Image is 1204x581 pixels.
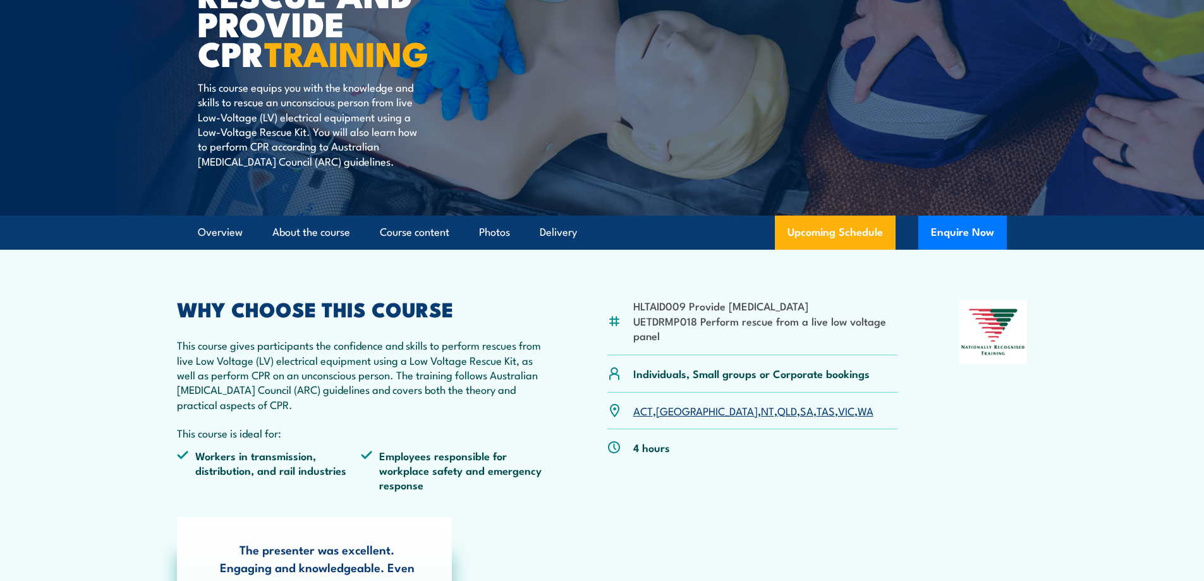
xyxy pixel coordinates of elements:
h2: WHY CHOOSE THIS COURSE [177,300,546,317]
a: ACT [633,403,653,418]
p: 4 hours [633,440,670,455]
li: UETDRMP018 Perform rescue from a live low voltage panel [633,314,898,343]
li: HLTAID009 Provide [MEDICAL_DATA] [633,298,898,313]
a: QLD [777,403,797,418]
a: TAS [817,403,835,418]
a: Overview [198,216,243,249]
li: Workers in transmission, distribution, and rail industries [177,448,362,492]
strong: TRAINING [264,26,429,78]
p: Individuals, Small groups or Corporate bookings [633,366,870,381]
a: Photos [479,216,510,249]
a: Upcoming Schedule [775,216,896,250]
p: This course equips you with the knowledge and skills to rescue an unconscious person from live Lo... [198,80,429,168]
li: Employees responsible for workplace safety and emergency response [361,448,545,492]
a: WA [858,403,873,418]
p: This course gives participants the confidence and skills to perform rescues from live Low Voltage... [177,338,546,412]
a: NT [761,403,774,418]
a: SA [800,403,813,418]
img: Nationally Recognised Training logo. [959,300,1028,364]
a: [GEOGRAPHIC_DATA] [656,403,758,418]
button: Enquire Now [918,216,1007,250]
p: , , , , , , , [633,403,873,418]
a: About the course [272,216,350,249]
p: This course is ideal for: [177,425,546,440]
a: Delivery [540,216,577,249]
a: VIC [838,403,854,418]
a: Course content [380,216,449,249]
